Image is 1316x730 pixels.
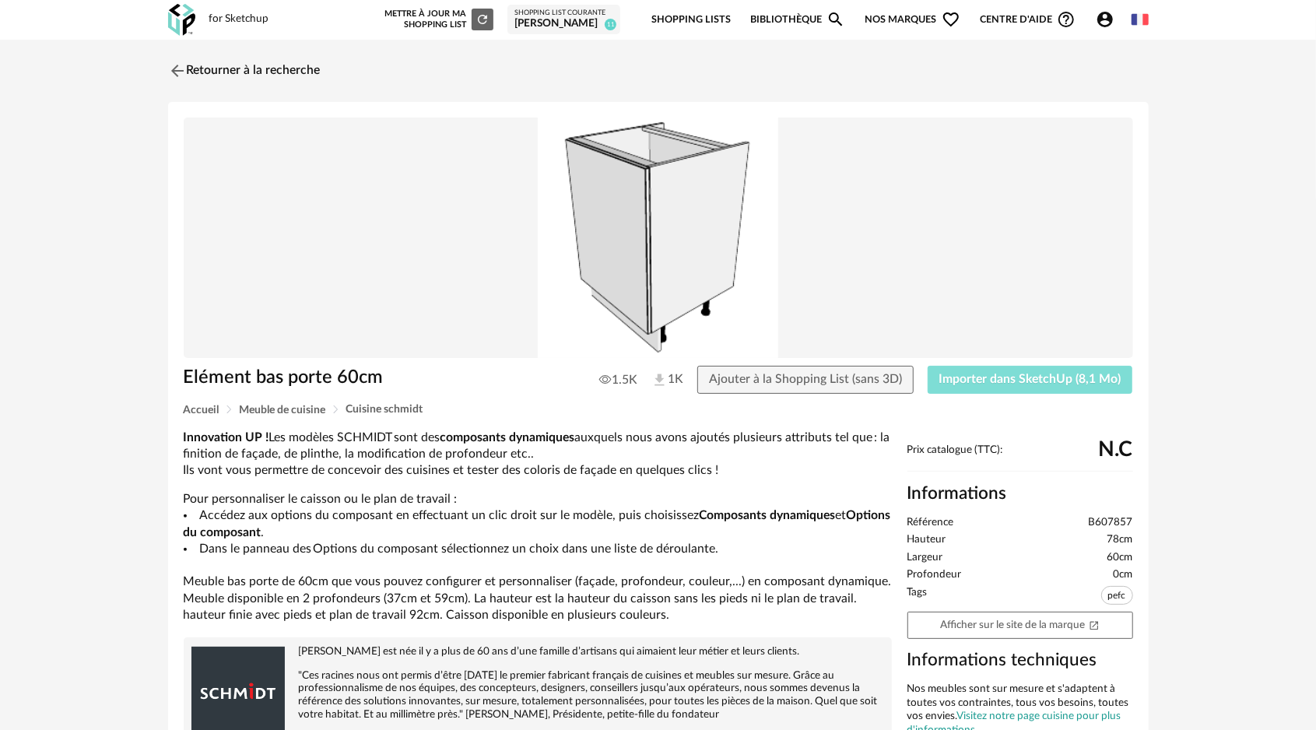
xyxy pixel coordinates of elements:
[191,669,884,722] p: "Ces racines nous ont permis d’être [DATE] le premier fabricant français de cuisines et meubles s...
[1096,10,1114,29] span: Account Circle icon
[907,649,1133,672] h3: Informations techniques
[440,431,575,444] b: composants dynamiques
[907,586,928,609] span: Tags
[1101,586,1133,605] span: pefc
[168,4,195,36] img: OXP
[184,431,269,444] b: Innovation UP !
[184,507,892,541] li: Accédez aux options du composant en effectuant un clic droit sur le modèle, puis choisissez et .
[184,509,891,538] b: Options du composant
[381,9,493,30] div: Mettre à jour ma Shopping List
[1089,516,1133,530] span: B607857
[980,10,1076,29] span: Centre d'aideHelp Circle Outline icon
[1089,619,1100,630] span: Open In New icon
[476,15,490,23] span: Refresh icon
[191,645,884,658] p: [PERSON_NAME] est née il y a plus de 60 ans d’une famille d’artisans qui aimaient leur métier et ...
[514,9,613,18] div: Shopping List courante
[907,483,1133,505] h2: Informations
[865,2,960,38] span: Nos marques
[184,118,1133,359] img: Product pack shot
[514,17,613,31] div: [PERSON_NAME]
[168,61,187,80] img: svg+xml;base64,PHN2ZyB3aWR0aD0iMjQiIGhlaWdodD0iMjQiIHZpZXdCb3g9IjAgMCAyNCAyNCIgZmlsbD0ibm9uZSIgeG...
[346,404,423,415] span: Cuisine schmidt
[184,430,892,624] div: Pour personnaliser le caisson ou le plan de travail : Meuble bas porte de 60cm que vous pouvez co...
[209,12,269,26] div: for Sketchup
[750,2,845,38] a: BibliothèqueMagnify icon
[605,19,616,30] span: 11
[709,373,902,385] span: Ajouter à la Shopping List (sans 3D)
[184,404,1133,416] div: Breadcrumb
[1096,10,1121,29] span: Account Circle icon
[907,533,946,547] span: Hauteur
[184,541,892,557] li: Dans le panneau des Options du composant sélectionnez un choix dans une liste de déroulante.
[907,444,1133,472] div: Prix catalogue (TTC):
[184,366,570,390] h1: Elément bas porte 60cm
[1107,551,1133,565] span: 60cm
[826,10,845,29] span: Magnify icon
[651,372,668,388] img: Téléchargements
[907,612,1133,639] a: Afficher sur le site de la marqueOpen In New icon
[651,2,731,38] a: Shopping Lists
[1132,11,1149,28] img: fr
[599,372,637,388] span: 1.5K
[168,54,321,88] a: Retourner à la recherche
[939,373,1121,385] span: Importer dans SketchUp (8,1 Mo)
[184,430,892,479] p: Les modèles SCHMIDT sont des auxquels nous avons ajoutés plusieurs attributs tel que : la finitio...
[1057,10,1076,29] span: Help Circle Outline icon
[907,516,954,530] span: Référence
[651,371,669,388] span: 1K
[1099,444,1133,456] span: N.C
[907,551,943,565] span: Largeur
[184,405,219,416] span: Accueil
[697,366,914,394] button: Ajouter à la Shopping List (sans 3D)
[928,366,1133,394] button: Importer dans SketchUp (8,1 Mo)
[942,10,960,29] span: Heart Outline icon
[699,509,835,521] b: Composants dynamiques
[514,9,613,31] a: Shopping List courante [PERSON_NAME] 11
[907,568,962,582] span: Profondeur
[1107,533,1133,547] span: 78cm
[1114,568,1133,582] span: 0cm
[240,405,326,416] span: Meuble de cuisine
